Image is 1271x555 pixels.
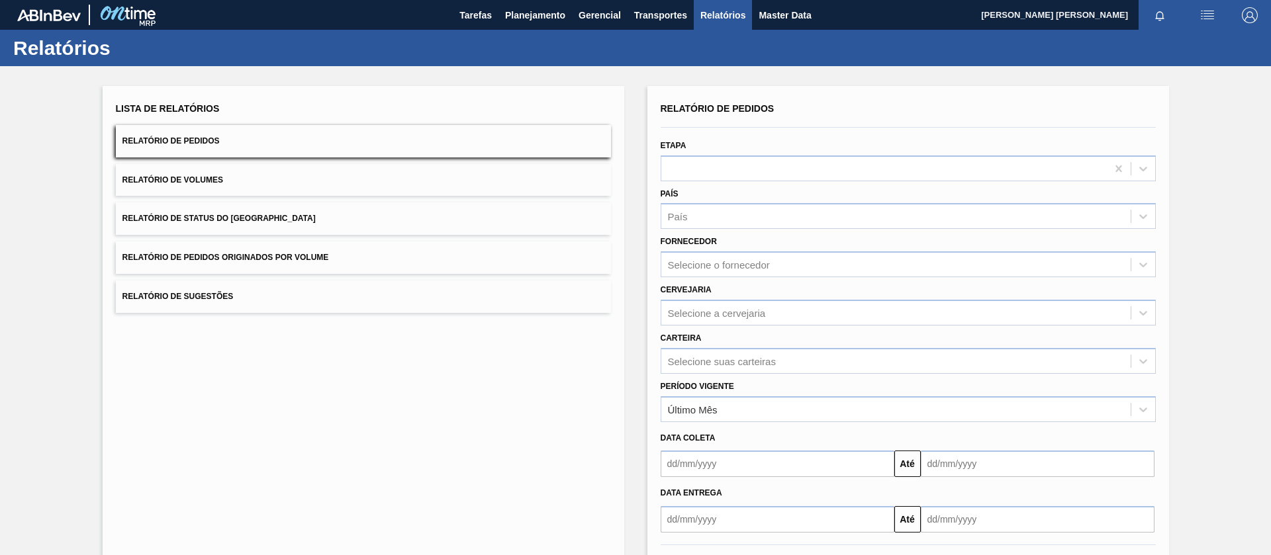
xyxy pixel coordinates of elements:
[116,280,611,313] button: Relatório de Sugestões
[668,211,688,222] div: País
[13,40,248,56] h1: Relatórios
[122,292,234,301] span: Relatório de Sugestões
[122,253,329,262] span: Relatório de Pedidos Originados por Volume
[894,450,921,477] button: Até
[579,7,621,23] span: Gerencial
[17,9,81,21] img: TNhmsLtSVTkK8tSr43FrP2fwEKptu5GPRR3wAAAABJRU5ErkJggg==
[661,285,712,294] label: Cervejaria
[668,259,770,271] div: Selecione o fornecedor
[661,333,702,343] label: Carteira
[668,404,718,415] div: Último Mês
[1200,7,1215,23] img: userActions
[700,7,745,23] span: Relatórios
[1139,6,1181,24] button: Notificações
[661,141,686,150] label: Etapa
[116,241,611,274] button: Relatório de Pedidos Originados por Volume
[668,307,766,318] div: Selecione a cervejaria
[122,214,316,223] span: Relatório de Status do [GEOGRAPHIC_DATA]
[505,7,565,23] span: Planejamento
[661,433,716,443] span: Data coleta
[661,237,717,246] label: Fornecedor
[668,355,776,366] div: Selecione suas carteiras
[921,506,1154,533] input: dd/mm/yyyy
[661,382,734,391] label: Período Vigente
[459,7,492,23] span: Tarefas
[116,164,611,196] button: Relatório de Volumes
[116,125,611,157] button: Relatório de Pedidos
[122,175,223,185] span: Relatório de Volumes
[759,7,811,23] span: Master Data
[661,189,679,198] label: País
[661,488,722,497] span: Data entrega
[894,506,921,533] button: Até
[661,506,894,533] input: dd/mm/yyyy
[921,450,1154,477] input: dd/mm/yyyy
[634,7,687,23] span: Transportes
[661,450,894,477] input: dd/mm/yyyy
[661,103,775,114] span: Relatório de Pedidos
[116,103,220,114] span: Lista de Relatórios
[122,136,220,146] span: Relatório de Pedidos
[1242,7,1258,23] img: Logout
[116,202,611,235] button: Relatório de Status do [GEOGRAPHIC_DATA]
